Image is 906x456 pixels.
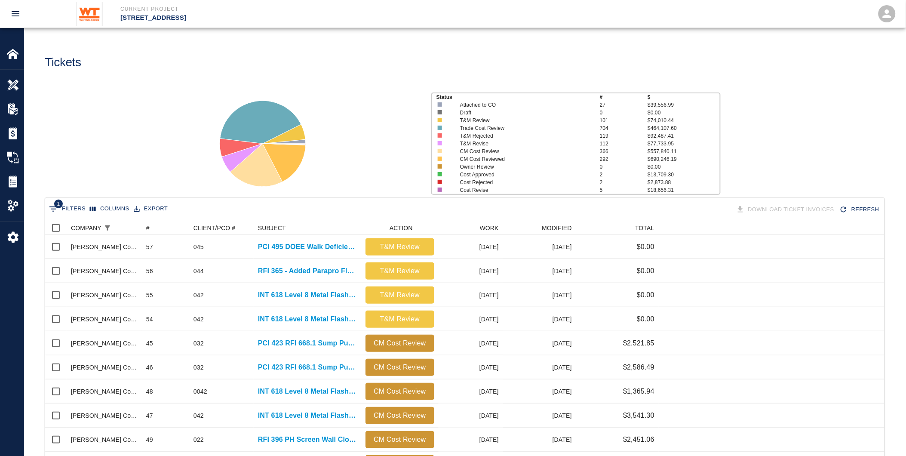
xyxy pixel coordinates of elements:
p: $0.00 [637,314,654,324]
p: 27 [600,101,648,109]
div: 042 [193,315,204,324]
p: CM Cost Reviewed [460,155,586,163]
p: # [600,93,648,101]
p: 119 [600,132,648,140]
p: $2,451.06 [623,434,654,445]
div: 032 [193,363,204,372]
div: TOTAL [576,221,659,235]
div: # [142,221,189,235]
div: [DATE] [439,404,503,428]
p: T&M Review [369,290,431,300]
p: $464,107.60 [648,124,719,132]
p: $690,246.19 [648,155,719,163]
p: $1,365.94 [623,386,654,397]
div: Gordon Contractors [71,315,138,324]
a: RFI 365 - Added Parapro Flashing [258,266,357,276]
div: 042 [193,411,204,420]
button: Show filters [101,222,114,234]
div: [DATE] [503,379,576,404]
p: 2 [600,179,648,186]
div: [DATE] [503,404,576,428]
div: WORK [439,221,503,235]
p: $13,709.30 [648,171,719,179]
div: [DATE] [439,235,503,259]
div: Gordon Contractors [71,291,138,299]
p: 101 [600,117,648,124]
p: 366 [600,148,648,155]
div: 022 [193,435,204,444]
p: $18,656.31 [648,186,719,194]
div: 45 [146,339,153,348]
a: RFI 396 PH Screen Wall Close-In Detail [258,434,357,445]
p: Cost Approved [460,171,586,179]
div: 49 [146,435,153,444]
div: [DATE] [439,379,503,404]
a: PCI 495 DOEE Walk Deficiencies [258,242,357,252]
p: CM Cost Review [369,434,431,445]
p: T&M Review [369,266,431,276]
p: [STREET_ADDRESS] [120,13,500,23]
a: PCI 423 RFI 668.1 Sump Pump Detail [258,362,357,373]
p: CM Cost Review [369,386,431,397]
p: $92,487.41 [648,132,719,140]
p: $2,521.85 [623,338,654,348]
a: PCI 423 RFI 668.1 Sump Pump Detail [258,338,357,348]
p: T&M Rejected [460,132,586,140]
a: INT 618 Level 8 Metal Flashings Rework [258,314,357,324]
p: T&M Review [369,242,431,252]
p: 292 [600,155,648,163]
p: 2 [600,171,648,179]
p: 5 [600,186,648,194]
div: [DATE] [503,259,576,283]
div: 47 [146,411,153,420]
div: 46 [146,363,153,372]
div: [DATE] [439,355,503,379]
button: Show filters [47,202,88,216]
div: Gordon Contractors [71,387,138,396]
div: 045 [193,243,204,251]
div: Tickets download in groups of 15 [734,202,838,217]
div: [DATE] [503,283,576,307]
div: CLIENT/PCO # [189,221,254,235]
button: Sort [114,222,126,234]
p: CM Cost Review [369,410,431,421]
div: [DATE] [503,355,576,379]
div: 0042 [193,387,207,396]
iframe: Chat Widget [863,415,906,456]
a: INT 618 Level 8 Metal Flashings Rework [258,290,357,300]
div: 55 [146,291,153,299]
div: SUBJECT [254,221,361,235]
img: Whiting-Turner [76,2,103,26]
div: [DATE] [439,307,503,331]
div: [DATE] [503,428,576,452]
p: T&M Review [369,314,431,324]
div: Gordon Contractors [71,339,138,348]
p: $0.00 [637,266,654,276]
p: INT 618 Level 8 Metal Flashings Rework [258,386,357,397]
p: Cost Revise [460,186,586,194]
p: $0.00 [637,290,654,300]
div: MODIFIED [503,221,576,235]
div: [DATE] [503,331,576,355]
p: $0.00 [648,163,719,171]
div: ACTION [361,221,439,235]
div: Gordon Contractors [71,435,138,444]
p: Status [436,93,600,101]
div: 1 active filter [101,222,114,234]
p: Attached to CO [460,101,586,109]
div: SUBJECT [258,221,286,235]
h1: Tickets [45,55,81,70]
div: ACTION [390,221,413,235]
div: 48 [146,387,153,396]
button: Refresh [838,202,883,217]
p: $39,556.99 [648,101,719,109]
a: INT 618 Level 8 Metal Flashings Rework [258,410,357,421]
div: [DATE] [439,331,503,355]
p: Trade Cost Review [460,124,586,132]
